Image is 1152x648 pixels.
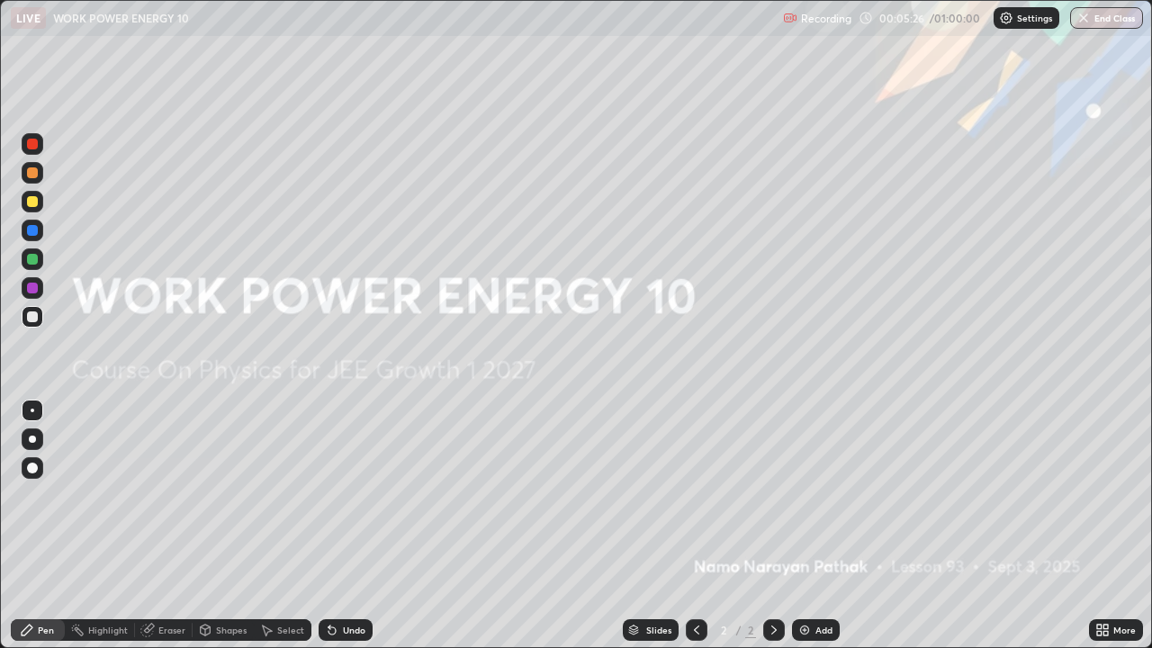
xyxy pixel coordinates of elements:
img: recording.375f2c34.svg [783,11,797,25]
p: LIVE [16,11,40,25]
div: Undo [343,625,365,634]
div: Select [277,625,304,634]
img: class-settings-icons [999,11,1013,25]
div: More [1113,625,1136,634]
div: Slides [646,625,671,634]
img: add-slide-button [797,623,812,637]
button: End Class [1070,7,1143,29]
p: Settings [1017,13,1052,22]
div: Highlight [88,625,128,634]
div: / [736,625,742,635]
p: WORK POWER ENERGY 10 [53,11,189,25]
div: Eraser [158,625,185,634]
div: 2 [745,622,756,638]
img: end-class-cross [1076,11,1091,25]
p: Recording [801,12,851,25]
div: Pen [38,625,54,634]
div: 2 [715,625,733,635]
div: Shapes [216,625,247,634]
div: Add [815,625,832,634]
